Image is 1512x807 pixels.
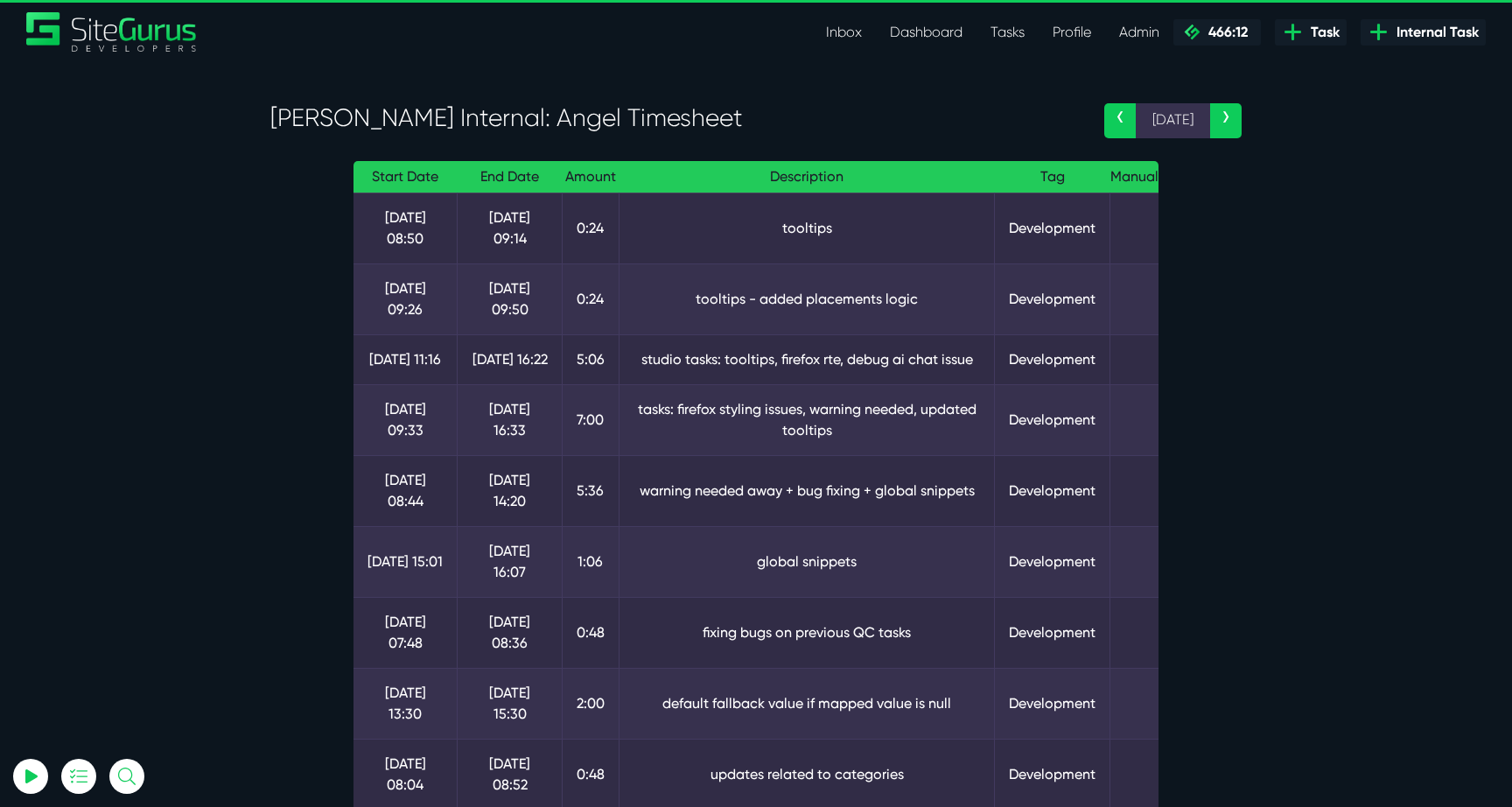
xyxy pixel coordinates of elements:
[562,455,619,526] td: 5:36
[1389,22,1479,43] span: Internal Task
[353,193,458,263] td: [DATE] 08:50
[562,161,619,193] th: Amount
[458,526,562,597] td: [DATE] 16:07
[995,193,1110,263] td: Development
[1110,161,1158,193] th: Manual
[353,161,458,193] th: Start Date
[353,384,458,455] td: [DATE] 09:33
[458,384,562,455] td: [DATE] 16:33
[995,526,1110,597] td: Development
[995,263,1110,334] td: Development
[458,668,562,739] td: [DATE] 15:30
[458,161,562,193] th: End Date
[619,668,995,739] td: default fallback value if mapped value is null
[353,526,458,597] td: [DATE] 15:01
[353,263,458,334] td: [DATE] 09:26
[26,12,198,52] a: SiteGurus
[619,193,995,263] td: tooltips
[458,455,562,526] td: [DATE] 14:20
[562,263,619,334] td: 0:24
[619,526,995,597] td: global snippets
[619,263,995,334] td: tooltips - added placements logic
[995,161,1110,193] th: Tag
[619,384,995,455] td: tasks: firefox styling issues, warning needed, updated tooltips
[353,597,458,668] td: [DATE] 07:48
[562,597,619,668] td: 0:48
[1304,22,1340,43] span: Task
[619,597,995,668] td: fixing bugs on previous QC tasks
[458,193,562,263] td: [DATE] 09:14
[619,455,995,526] td: warning needed away + bug fixing + global snippets
[995,597,1110,668] td: Development
[270,103,1078,133] h3: [PERSON_NAME] Internal: Angel Timesheet
[995,455,1110,526] td: Development
[562,668,619,739] td: 2:00
[562,384,619,455] td: 7:00
[619,161,995,193] th: Description
[1201,24,1248,40] span: 466:12
[562,334,619,384] td: 5:06
[876,15,976,50] a: Dashboard
[458,597,562,668] td: [DATE] 08:36
[353,668,458,739] td: [DATE] 13:30
[353,455,458,526] td: [DATE] 08:44
[1210,103,1242,138] a: ›
[1173,19,1261,46] a: 466:12
[1105,15,1173,50] a: Admin
[812,15,876,50] a: Inbox
[1039,15,1105,50] a: Profile
[995,668,1110,739] td: Development
[26,12,198,52] img: Sitegurus Logo
[458,263,562,334] td: [DATE] 09:50
[458,334,562,384] td: [DATE] 16:22
[1136,103,1210,138] span: [DATE]
[1104,103,1136,138] a: ‹
[1275,19,1347,46] a: Task
[619,334,995,384] td: studio tasks: tooltips, firefox rte, debug ai chat issue
[976,15,1039,50] a: Tasks
[995,384,1110,455] td: Development
[995,334,1110,384] td: Development
[562,526,619,597] td: 1:06
[353,334,458,384] td: [DATE] 11:16
[562,193,619,263] td: 0:24
[1361,19,1486,46] a: Internal Task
